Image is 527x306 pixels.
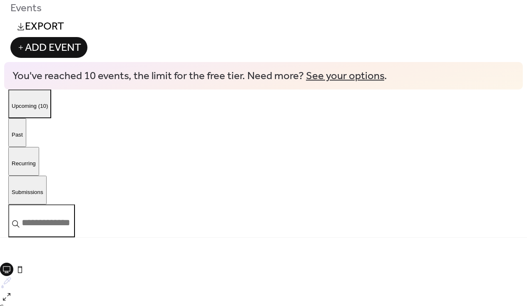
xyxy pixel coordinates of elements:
[25,40,81,56] span: Add Event
[8,176,47,204] button: Submissions
[25,19,64,35] span: Export
[12,69,387,84] span: You've reached 10 events, the limit for the free tier. Need more? .
[10,46,87,53] a: Add Event
[8,118,26,147] button: Past
[8,90,51,118] button: Upcoming (10)
[10,16,70,37] a: Export
[8,147,39,176] button: Recurring
[306,66,384,87] a: See your options
[10,37,87,58] button: Add Event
